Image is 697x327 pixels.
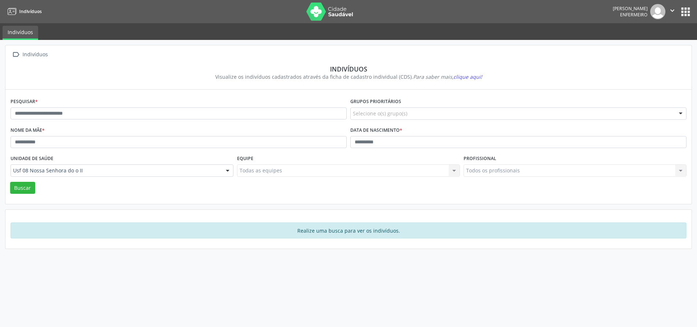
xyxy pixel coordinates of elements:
[16,65,681,73] div: Indivíduos
[11,125,45,136] label: Nome da mãe
[237,153,253,164] label: Equipe
[353,110,407,117] span: Selecione o(s) grupo(s)
[679,5,692,18] button: apps
[3,26,38,40] a: Indivíduos
[10,182,35,194] button: Buscar
[650,4,665,19] img: img
[21,49,49,60] div: Indivíduos
[11,222,686,238] div: Realize uma busca para ver os indivíduos.
[413,73,482,80] i: Para saber mais,
[620,12,648,18] span: Enfermeiro
[11,49,21,60] i: 
[13,167,219,174] span: Usf 08 Nossa Senhora do o II
[453,73,482,80] span: clique aqui!
[16,73,681,81] div: Visualize os indivíduos cadastrados através da ficha de cadastro individual (CDS).
[350,96,401,107] label: Grupos prioritários
[665,4,679,19] button: 
[350,125,402,136] label: Data de nascimento
[11,96,38,107] label: Pesquisar
[5,5,42,17] a: Indivíduos
[11,153,53,164] label: Unidade de saúde
[668,7,676,15] i: 
[464,153,496,164] label: Profissional
[19,8,42,15] span: Indivíduos
[613,5,648,12] div: [PERSON_NAME]
[11,49,49,60] a:  Indivíduos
